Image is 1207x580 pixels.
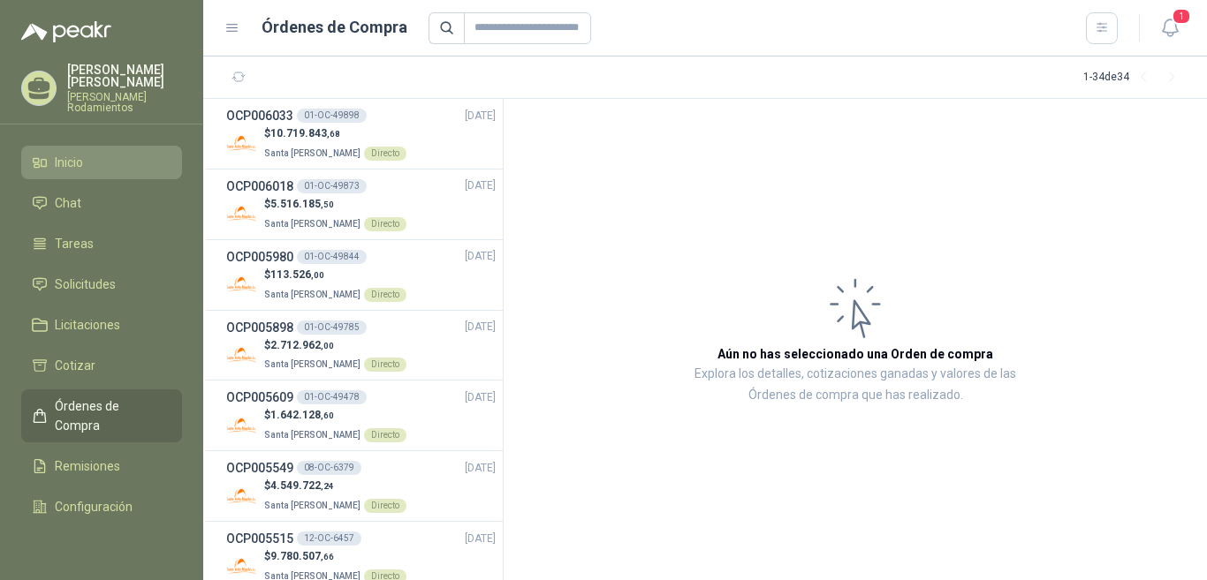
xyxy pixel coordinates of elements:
[264,359,361,369] span: Santa [PERSON_NAME]
[297,531,361,546] div: 12-OC-6457
[297,109,367,123] div: 01-OC-49898
[226,388,293,407] h3: OCP005609
[364,217,406,231] div: Directo
[262,15,407,40] h1: Órdenes de Compra
[264,125,406,142] p: $
[226,388,496,443] a: OCP00560901-OC-49478[DATE] Company Logo$1.642.128,60Santa [PERSON_NAME]Directo
[297,320,367,335] div: 01-OC-49785
[226,480,257,511] img: Company Logo
[67,92,182,113] p: [PERSON_NAME] Rodamientos
[264,548,406,565] p: $
[270,268,324,281] span: 113.526
[21,349,182,382] a: Cotizar
[21,186,182,220] a: Chat
[21,449,182,483] a: Remisiones
[264,219,361,229] span: Santa [PERSON_NAME]
[321,411,334,420] span: ,60
[321,481,334,491] span: ,24
[226,318,496,373] a: OCP00589801-OC-49785[DATE] Company Logo$2.712.962,00Santa [PERSON_NAME]Directo
[264,501,361,510] span: Santa [PERSON_NAME]
[264,290,361,299] span: Santa [PERSON_NAME]
[55,153,83,172] span: Inicio
[226,177,293,196] h3: OCP006018
[1083,64,1186,92] div: 1 - 34 de 34
[270,409,334,421] span: 1.642.128
[264,407,406,424] p: $
[364,288,406,302] div: Directo
[270,479,334,492] span: 4.549.722
[1154,12,1186,44] button: 1
[264,337,406,354] p: $
[465,460,496,477] span: [DATE]
[297,461,361,475] div: 08-OC-6379
[364,358,406,372] div: Directo
[21,21,111,42] img: Logo peakr
[55,356,95,375] span: Cotizar
[55,456,120,476] span: Remisiones
[226,128,257,159] img: Company Logo
[364,499,406,513] div: Directo
[21,490,182,524] a: Configuración
[21,308,182,342] a: Licitaciones
[321,552,334,561] span: ,66
[226,529,293,548] h3: OCP005515
[21,146,182,179] a: Inicio
[364,428,406,442] div: Directo
[226,106,293,125] h3: OCP006033
[226,247,293,267] h3: OCP005980
[55,396,165,435] span: Órdenes de Compra
[321,200,334,209] span: ,50
[680,364,1030,406] p: Explora los detalles, cotizaciones ganadas y valores de las Órdenes de compra que has realizado.
[465,177,496,194] span: [DATE]
[465,248,496,265] span: [DATE]
[297,250,367,264] div: 01-OC-49844
[364,147,406,161] div: Directo
[226,318,293,337] h3: OCP005898
[226,339,257,370] img: Company Logo
[264,196,406,213] p: $
[226,177,496,232] a: OCP00601801-OC-49873[DATE] Company Logo$5.516.185,50Santa [PERSON_NAME]Directo
[465,389,496,406] span: [DATE]
[270,550,334,562] span: 9.780.507
[226,410,257,441] img: Company Logo
[55,315,120,335] span: Licitaciones
[297,390,367,404] div: 01-OC-49478
[1172,8,1191,25] span: 1
[21,531,182,564] a: Manuales y ayuda
[465,108,496,124] span: [DATE]
[717,344,993,364] h3: Aún no has seleccionado una Orden de compra
[21,227,182,260] a: Tareas
[264,430,361,440] span: Santa [PERSON_NAME]
[226,247,496,303] a: OCP00598001-OC-49844[DATE] Company Logo$113.526,00Santa [PERSON_NAME]Directo
[55,234,94,253] span: Tareas
[264,478,406,494] p: $
[55,193,81,213] span: Chat
[55,275,116,294] span: Solicitudes
[226,458,496,514] a: OCP00554908-OC-6379[DATE] Company Logo$4.549.722,24Santa [PERSON_NAME]Directo
[270,339,334,351] span: 2.712.962
[264,148,361,158] span: Santa [PERSON_NAME]
[465,319,496,335] span: [DATE]
[311,270,324,280] span: ,00
[226,199,257,230] img: Company Logo
[270,198,334,210] span: 5.516.185
[21,267,182,301] a: Solicitudes
[226,458,293,478] h3: OCP005549
[327,129,340,139] span: ,68
[21,389,182,442] a: Órdenes de Compra
[226,269,257,300] img: Company Logo
[55,497,133,516] span: Configuración
[226,106,496,162] a: OCP00603301-OC-49898[DATE] Company Logo$10.719.843,68Santa [PERSON_NAME]Directo
[264,267,406,283] p: $
[297,179,367,193] div: 01-OC-49873
[321,341,334,350] span: ,00
[67,64,182,88] p: [PERSON_NAME] [PERSON_NAME]
[270,127,340,139] span: 10.719.843
[465,531,496,547] span: [DATE]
